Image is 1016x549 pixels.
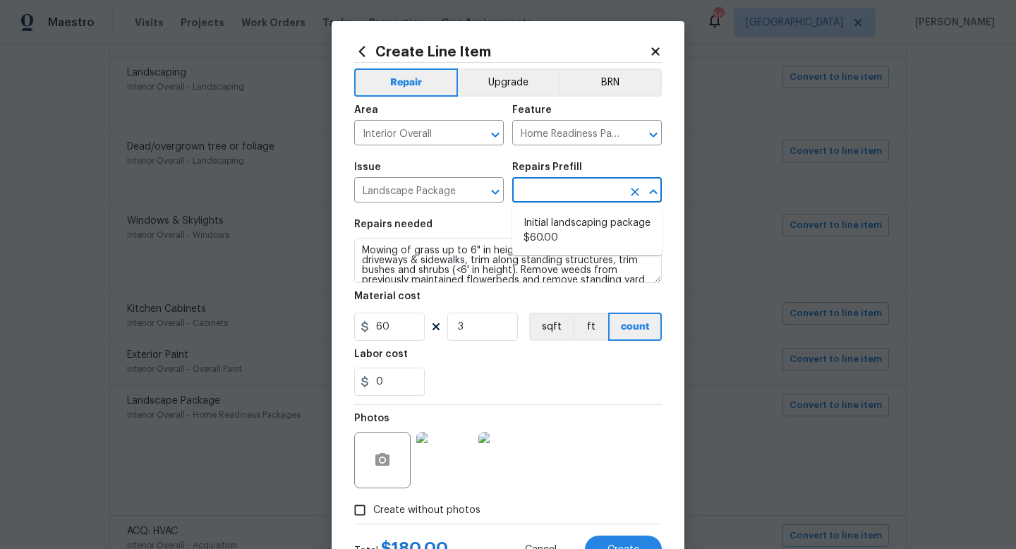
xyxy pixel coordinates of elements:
span: Create without photos [373,503,480,518]
h5: Area [354,105,378,115]
button: count [608,313,662,341]
h5: Labor cost [354,349,408,359]
h5: Material cost [354,291,421,301]
button: Open [643,125,663,145]
button: Clear [625,182,645,202]
button: Upgrade [458,68,559,97]
button: BRN [558,68,662,97]
button: Repair [354,68,458,97]
button: sqft [529,313,573,341]
h5: Repairs needed [354,219,433,229]
button: Open [485,125,505,145]
textarea: Mowing of grass up to 6" in height. Mow, edge along driveways & sidewalks, trim along standing st... [354,238,662,283]
h5: Feature [512,105,552,115]
button: ft [573,313,608,341]
li: Initial landscaping package $60.00 [512,212,662,250]
h2: Create Line Item [354,44,649,59]
h5: Issue [354,162,381,172]
h5: Repairs Prefill [512,162,582,172]
button: Open [485,182,505,202]
button: Close [643,182,663,202]
h5: Photos [354,414,389,423]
